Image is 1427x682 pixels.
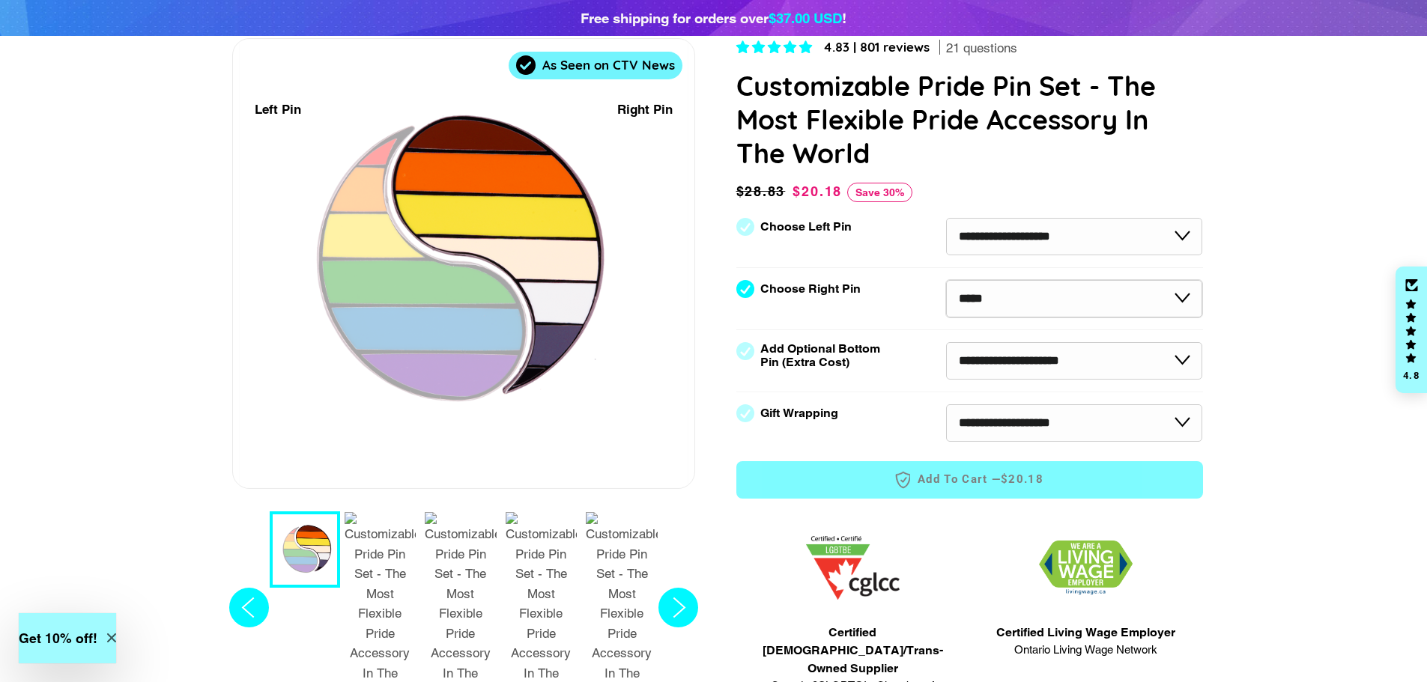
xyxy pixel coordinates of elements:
button: 1 / 9 [270,511,340,588]
span: 4.83 stars [736,40,816,55]
button: Add to Cart —$20.18 [736,461,1203,499]
label: Choose Left Pin [760,220,852,234]
div: Free shipping for orders over ! [581,7,846,28]
div: Right Pin [617,100,673,120]
span: Add to Cart — [759,470,1181,490]
div: 4.8 [1402,371,1420,380]
label: Gift Wrapping [760,407,838,420]
span: Certified Living Wage Employer [996,624,1175,642]
div: 1 / 9 [233,39,694,488]
label: Add Optional Bottom Pin (Extra Cost) [760,342,886,369]
span: 21 questions [946,40,1017,58]
img: 1705457225.png [806,536,900,600]
span: Ontario Living Wage Network [996,642,1175,659]
h1: Customizable Pride Pin Set - The Most Flexible Pride Accessory In The World [736,69,1203,170]
span: $37.00 USD [769,10,842,26]
div: Click to open Judge.me floating reviews tab [1396,267,1427,394]
label: Choose Right Pin [760,282,861,296]
span: Certified [DEMOGRAPHIC_DATA]/Trans-Owned Supplier [744,624,963,678]
span: 4.83 | 801 reviews [823,39,930,55]
img: 1706832627.png [1039,541,1133,595]
span: Save 30% [847,183,912,202]
span: $28.83 [736,181,790,202]
span: $20.18 [1001,472,1043,487]
span: $20.18 [793,183,842,199]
